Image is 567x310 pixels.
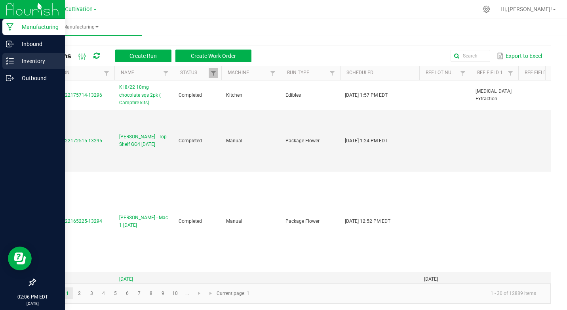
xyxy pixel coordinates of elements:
[196,290,202,297] span: Go to the next page
[426,70,458,76] a: Ref Lot NumberSortable
[40,218,102,224] span: MP-20250822165225-13294
[121,70,161,76] a: NameSortable
[14,56,61,66] p: Inventory
[19,19,142,36] a: Manufacturing
[86,287,97,299] a: Page 3
[285,218,320,224] span: Package Flower
[6,57,14,65] inline-svg: Inventory
[122,287,133,299] a: Page 6
[133,287,145,299] a: Page 7
[19,24,142,31] span: Manufacturing
[345,92,388,98] span: [DATE] 1:57 PM EDT
[14,73,61,83] p: Outbound
[74,287,85,299] a: Page 2
[458,68,468,78] a: Filter
[161,68,171,78] a: Filter
[208,290,214,297] span: Go to the last page
[6,23,14,31] inline-svg: Manufacturing
[40,138,102,144] span: MP-20250822172515-13295
[481,6,491,13] div: Manage settings
[115,50,171,62] button: Create Run
[8,247,32,270] iframe: Resource center
[476,88,512,101] span: [MEDICAL_DATA] Extraction
[194,287,205,299] a: Go to the next page
[65,6,93,13] span: Cultivation
[35,283,551,304] kendo-pager: Current page: 1
[287,70,327,76] a: Run TypeSortable
[4,293,61,300] p: 02:06 PM EDT
[179,218,202,224] span: Completed
[226,92,242,98] span: Kitchen
[41,49,257,63] div: All Runs
[110,287,121,299] a: Page 5
[191,53,236,59] span: Create Work Order
[506,68,515,78] a: Filter
[209,68,218,78] a: Filter
[119,276,169,299] span: [DATE] [MEDICAL_DATA] Extraction (4 SP)
[14,22,61,32] p: Manufacturing
[40,92,102,98] span: MP-20250822175714-13296
[226,138,242,144] span: Manual
[6,74,14,82] inline-svg: Outbound
[228,70,268,76] a: MachineSortable
[424,276,460,297] span: [DATE] [MEDICAL_DATA] Extraction (4 SP)
[451,50,490,62] input: Search
[477,70,505,76] a: Ref Field 1Sortable
[525,70,553,76] a: Ref Field 2Sortable
[179,138,202,144] span: Completed
[41,70,101,76] a: ExtractionSortable
[98,287,109,299] a: Page 4
[500,6,552,12] span: Hi, [PERSON_NAME]!
[129,53,157,59] span: Create Run
[6,40,14,48] inline-svg: Inbound
[345,138,388,144] span: [DATE] 1:24 PM EDT
[4,300,61,306] p: [DATE]
[119,84,169,107] span: KI 8/22 10mg chocolate sqs 2pk ( Campfire kits)
[102,68,111,78] a: Filter
[157,287,169,299] a: Page 9
[179,92,202,98] span: Completed
[346,70,416,76] a: ScheduledSortable
[180,70,208,76] a: StatusSortable
[285,92,301,98] span: Edibles
[285,138,320,144] span: Package Flower
[327,68,337,78] a: Filter
[62,287,73,299] a: Page 1
[181,287,193,299] a: Page 11
[145,287,157,299] a: Page 8
[254,287,542,300] kendo-pager-info: 1 - 30 of 12889 items
[226,218,242,224] span: Manual
[495,49,544,63] button: Export to Excel
[175,50,251,62] button: Create Work Order
[169,287,181,299] a: Page 10
[205,287,217,299] a: Go to the last page
[268,68,278,78] a: Filter
[119,214,169,229] span: [PERSON_NAME] - Mac 1 [DATE]
[345,218,390,224] span: [DATE] 12:52 PM EDT
[119,133,169,148] span: [PERSON_NAME] - Top Shelf GG4 [DATE]
[14,39,61,49] p: Inbound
